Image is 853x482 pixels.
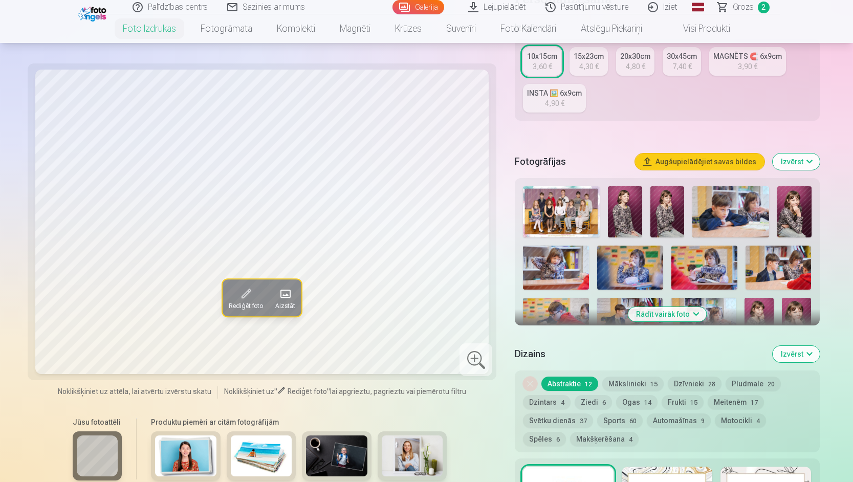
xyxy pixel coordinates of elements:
[654,14,742,43] a: Visi produkti
[597,413,643,428] button: Sports60
[327,387,330,396] span: "
[756,418,760,425] span: 4
[701,418,705,425] span: 9
[585,381,592,388] span: 12
[668,377,721,391] button: Dzīvnieki28
[629,436,632,443] span: 4
[269,279,301,316] button: Aizstāt
[568,14,654,43] a: Atslēgu piekariņi
[330,387,466,396] span: lai apgrieztu, pagrieztu vai piemērotu filtru
[73,417,122,427] h6: Jūsu fotoattēli
[647,413,711,428] button: Automašīnas9
[523,432,566,446] button: Spēles6
[515,155,626,169] h5: Fotogrāfijas
[579,61,599,72] div: 4,30 €
[650,381,658,388] span: 15
[709,47,786,76] a: MAGNĒTS 🧲 6x9cm3,90 €
[663,47,701,76] a: 30x45cm7,40 €
[556,436,560,443] span: 6
[602,399,606,406] span: 6
[773,154,820,170] button: Izvērst
[527,51,557,61] div: 10x15cm
[635,154,764,170] button: Augšupielādējiet savas bildes
[434,14,488,43] a: Suvenīri
[672,61,692,72] div: 7,40 €
[327,14,383,43] a: Magnēti
[751,399,758,406] span: 17
[274,387,277,396] span: "
[626,61,645,72] div: 4,80 €
[580,418,587,425] span: 37
[629,418,637,425] span: 60
[616,395,658,409] button: Ogas14
[708,381,715,388] span: 28
[715,413,766,428] button: Motocikli4
[78,4,109,21] img: /fa1
[58,386,211,397] span: Noklikšķiniet uz attēla, lai atvērtu izvērstu skatu
[713,51,782,61] div: MAGNĒTS 🧲 6x9cm
[224,387,274,396] span: Noklikšķiniet uz
[574,51,604,61] div: 15x23cm
[708,395,764,409] button: Meitenēm17
[147,417,451,427] h6: Produktu piemēri ar citām fotogrāfijām
[768,381,775,388] span: 20
[545,98,564,108] div: 4,90 €
[383,14,434,43] a: Krūzes
[570,432,639,446] button: Makšķerēšana4
[733,1,754,13] span: Grozs
[758,2,770,13] span: 2
[229,302,263,310] span: Rediģēt foto
[523,395,571,409] button: Dzintars4
[111,14,188,43] a: Foto izdrukas
[523,84,586,113] a: INSTA 🖼️ 6x9cm4,90 €
[561,399,564,406] span: 4
[616,47,654,76] a: 20x30cm4,80 €
[773,346,820,362] button: Izvērst
[533,61,552,72] div: 3,60 €
[575,395,612,409] button: Ziedi6
[523,413,593,428] button: Svētku dienās37
[515,347,764,361] h5: Dizains
[223,279,269,316] button: Rediģēt foto
[527,88,582,98] div: INSTA 🖼️ 6x9cm
[288,387,327,396] span: Rediģēt foto
[488,14,568,43] a: Foto kalendāri
[541,377,598,391] button: Abstraktie12
[738,61,757,72] div: 3,90 €
[667,51,697,61] div: 30x45cm
[620,51,650,61] div: 20x30cm
[265,14,327,43] a: Komplekti
[726,377,781,391] button: Pludmale20
[644,399,651,406] span: 14
[570,47,608,76] a: 15x23cm4,30 €
[690,399,697,406] span: 15
[523,47,561,76] a: 10x15cm3,60 €
[602,377,664,391] button: Mākslinieki15
[275,302,295,310] span: Aizstāt
[188,14,265,43] a: Fotogrāmata
[628,307,706,321] button: Rādīt vairāk foto
[662,395,704,409] button: Frukti15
